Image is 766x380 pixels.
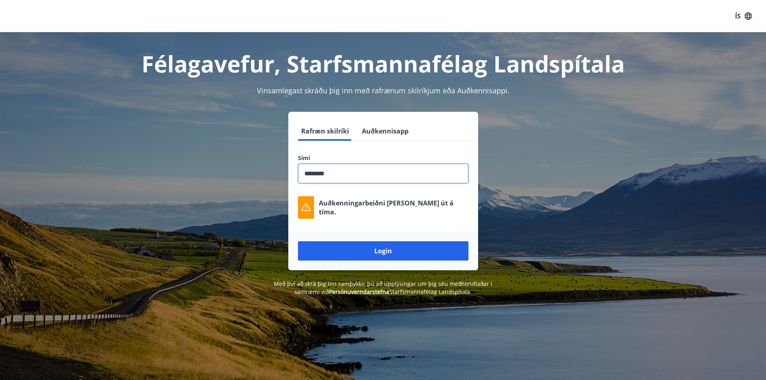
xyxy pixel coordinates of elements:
[274,280,492,296] span: Með því að skrá þig inn samþykkir þú að upplýsingar um þig séu meðhöndlaðar í samræmi við Starfsm...
[298,121,352,141] button: Rafræn skilríki
[103,48,663,79] h1: Félagavefur, Starfsmannafélag Landspítala
[298,154,468,162] label: Sími
[359,121,412,141] button: Auðkennisapp
[731,9,756,23] button: ÍS
[257,86,509,95] span: Vinsamlegast skráðu þig inn með rafrænum skilríkjum eða Auðkennisappi.
[319,199,468,216] p: Auðkenningarbeiðni [PERSON_NAME] út á tíma.
[298,241,468,261] button: Login
[329,288,389,296] a: Persónuverndarstefna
